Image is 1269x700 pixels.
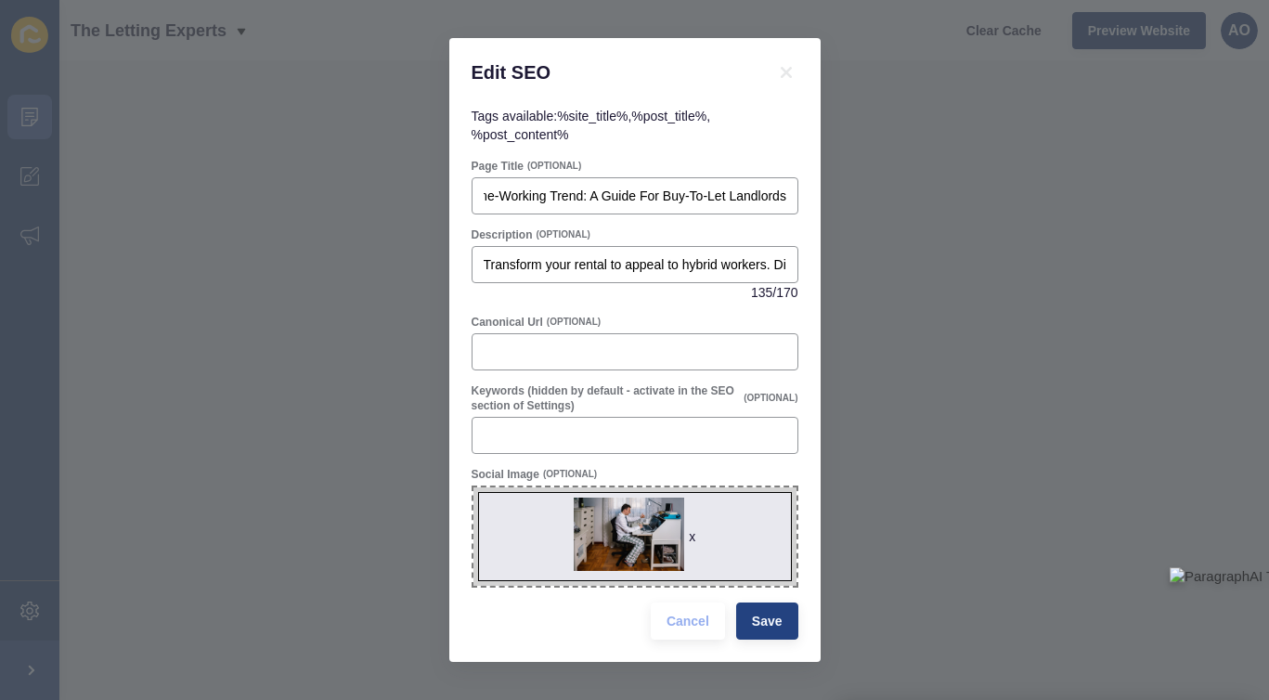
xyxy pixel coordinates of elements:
span: (OPTIONAL) [527,160,581,173]
button: Cancel [651,603,725,640]
label: Canonical Url [472,315,543,330]
span: Cancel [667,612,709,630]
label: Description [472,227,533,242]
span: (OPTIONAL) [543,468,597,481]
span: (OPTIONAL) [547,316,601,329]
span: / [772,283,776,302]
div: x [689,527,695,546]
span: 170 [776,283,797,302]
h1: Edit SEO [472,60,752,84]
label: Keywords (hidden by default - activate in the SEO section of Settings) [472,383,741,413]
span: (OPTIONAL) [744,392,797,405]
code: %post_title% [631,109,706,123]
button: Save [736,603,798,640]
label: Social Image [472,467,539,482]
code: %post_content% [472,127,569,142]
label: Page Title [472,159,524,174]
span: 135 [751,283,772,302]
span: Save [752,612,783,630]
span: Tags available: , , [472,109,711,142]
code: %site_title% [557,109,628,123]
span: (OPTIONAL) [537,228,590,241]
